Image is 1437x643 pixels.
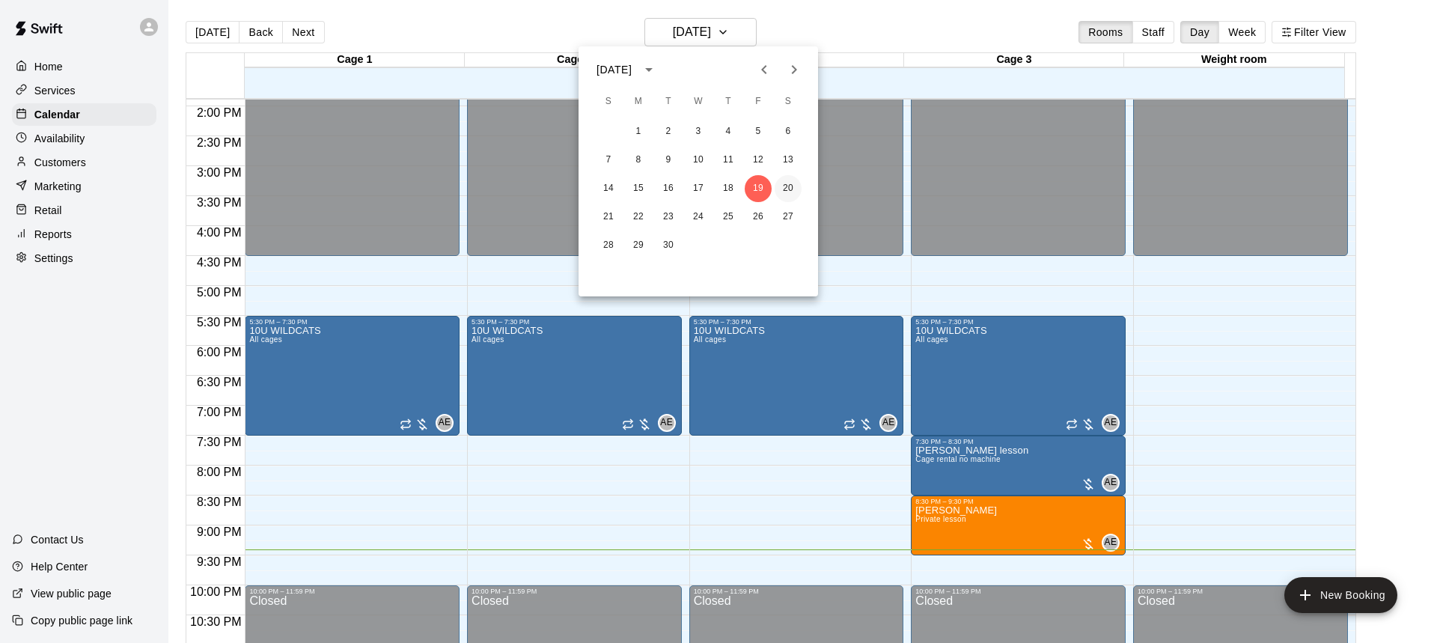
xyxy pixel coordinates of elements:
button: 8 [625,147,652,174]
button: 25 [715,204,742,231]
button: 6 [775,118,802,145]
button: 23 [655,204,682,231]
button: 13 [775,147,802,174]
span: Monday [625,87,652,117]
button: 3 [685,118,712,145]
button: Next month [779,55,809,85]
button: 24 [685,204,712,231]
button: 21 [595,204,622,231]
button: 2 [655,118,682,145]
button: 29 [625,232,652,259]
button: 4 [715,118,742,145]
span: Thursday [715,87,742,117]
button: Previous month [749,55,779,85]
button: 17 [685,175,712,202]
button: 7 [595,147,622,174]
button: 16 [655,175,682,202]
button: 26 [745,204,772,231]
button: 9 [655,147,682,174]
button: 19 [745,175,772,202]
button: 18 [715,175,742,202]
span: Saturday [775,87,802,117]
span: Wednesday [685,87,712,117]
span: Tuesday [655,87,682,117]
button: 20 [775,175,802,202]
button: 1 [625,118,652,145]
button: 10 [685,147,712,174]
button: 27 [775,204,802,231]
button: 15 [625,175,652,202]
button: calendar view is open, switch to year view [636,57,662,82]
button: 11 [715,147,742,174]
span: Friday [745,87,772,117]
span: Sunday [595,87,622,117]
button: 12 [745,147,772,174]
button: 22 [625,204,652,231]
button: 30 [655,232,682,259]
button: 5 [745,118,772,145]
button: 28 [595,232,622,259]
div: [DATE] [597,62,632,78]
button: 14 [595,175,622,202]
